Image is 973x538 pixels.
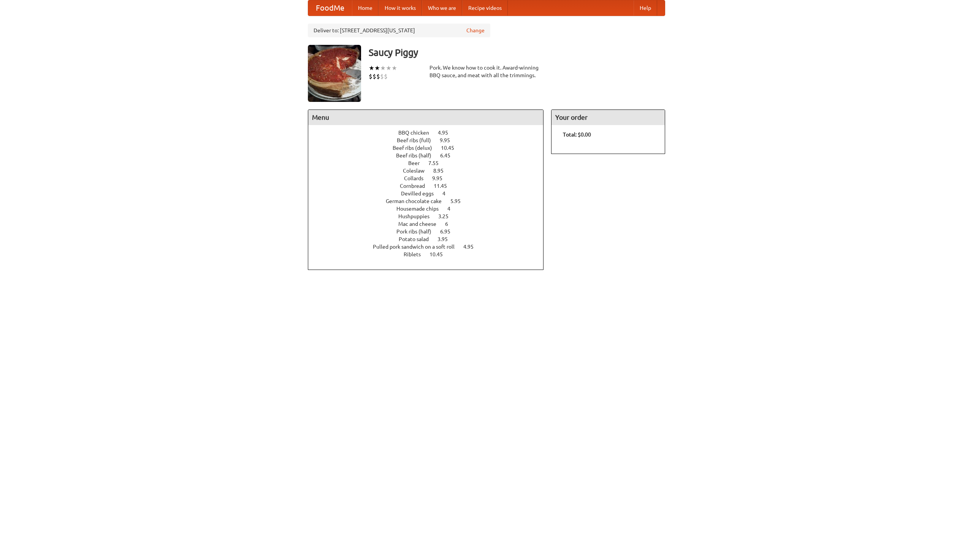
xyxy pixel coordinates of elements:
a: Home [352,0,379,16]
a: Hushpuppies 3.25 [398,213,463,219]
a: Coleslaw 8.95 [403,168,458,174]
a: German chocolate cake 5.95 [386,198,475,204]
span: 4 [447,206,458,212]
span: Beef ribs (delux) [393,145,440,151]
li: ★ [369,64,374,72]
span: 10.45 [429,251,450,257]
div: Deliver to: [STREET_ADDRESS][US_STATE] [308,24,490,37]
span: BBQ chicken [398,130,437,136]
span: 6 [445,221,456,227]
li: $ [369,72,372,81]
a: Riblets 10.45 [404,251,457,257]
a: Change [466,27,485,34]
span: Coleslaw [403,168,432,174]
a: Pulled pork sandwich on a soft roll 4.95 [373,244,488,250]
h4: Menu [308,110,543,125]
span: 9.95 [432,175,450,181]
span: Collards [404,175,431,181]
li: ★ [386,64,391,72]
span: 3.95 [437,236,455,242]
span: Cornbread [400,183,433,189]
span: 6.45 [440,152,458,159]
a: Collards 9.95 [404,175,456,181]
span: 3.25 [438,213,456,219]
span: 11.45 [434,183,455,189]
a: Help [634,0,657,16]
img: angular.jpg [308,45,361,102]
li: ★ [380,64,386,72]
span: Pork ribs (half) [396,229,439,235]
span: Riblets [404,251,428,257]
li: $ [384,72,388,81]
span: 4 [442,190,453,197]
h3: Saucy Piggy [369,45,665,60]
a: How it works [379,0,422,16]
a: Beer 7.55 [408,160,453,166]
span: Beef ribs (full) [397,137,439,143]
li: $ [372,72,376,81]
a: Beef ribs (full) 9.95 [397,137,464,143]
span: Hushpuppies [398,213,437,219]
a: Devilled eggs 4 [401,190,460,197]
a: BBQ chicken 4.95 [398,130,462,136]
a: Mac and cheese 6 [398,221,462,227]
span: Beer [408,160,427,166]
span: Beef ribs (half) [396,152,439,159]
span: 5.95 [450,198,468,204]
span: 8.95 [433,168,451,174]
a: Potato salad 3.95 [399,236,462,242]
li: $ [380,72,384,81]
span: Potato salad [399,236,436,242]
a: Housemade chips 4 [396,206,464,212]
span: 4.95 [438,130,456,136]
span: Pulled pork sandwich on a soft roll [373,244,462,250]
span: 7.55 [428,160,446,166]
a: Who we are [422,0,462,16]
span: 6.95 [440,229,458,235]
a: Beef ribs (half) 6.45 [396,152,464,159]
span: 9.95 [440,137,458,143]
span: 4.95 [463,244,481,250]
li: ★ [391,64,397,72]
b: Total: $0.00 [563,132,591,138]
span: Housemade chips [396,206,446,212]
span: 10.45 [441,145,462,151]
a: Cornbread 11.45 [400,183,461,189]
li: $ [376,72,380,81]
span: Devilled eggs [401,190,441,197]
a: Recipe videos [462,0,508,16]
a: Pork ribs (half) 6.95 [396,229,464,235]
li: ★ [374,64,380,72]
a: Beef ribs (delux) 10.45 [393,145,468,151]
h4: Your order [551,110,665,125]
span: German chocolate cake [386,198,449,204]
div: Pork. We know how to cook it. Award-winning BBQ sauce, and meat with all the trimmings. [429,64,544,79]
span: Mac and cheese [398,221,444,227]
a: FoodMe [308,0,352,16]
